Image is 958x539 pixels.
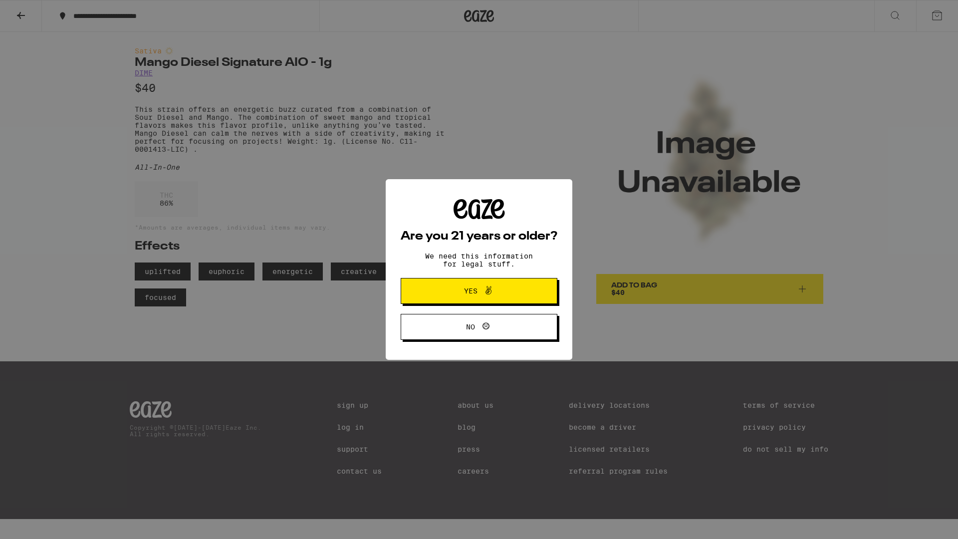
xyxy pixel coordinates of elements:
[417,252,541,268] p: We need this information for legal stuff.
[401,314,557,340] button: No
[401,278,557,304] button: Yes
[464,287,478,294] span: Yes
[401,231,557,243] h2: Are you 21 years or older?
[466,323,475,330] span: No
